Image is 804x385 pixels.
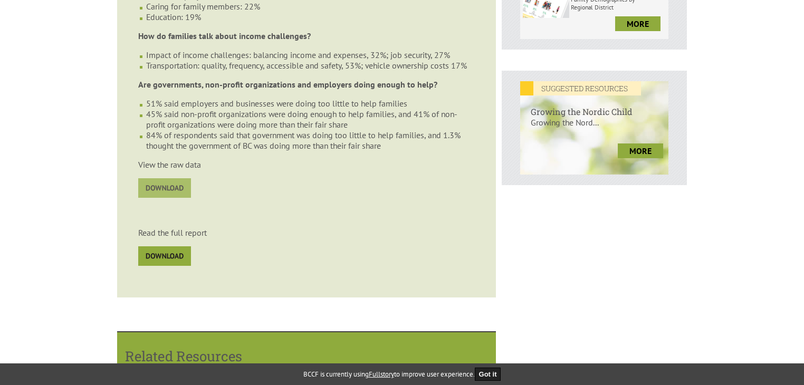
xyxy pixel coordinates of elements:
[520,117,668,138] p: Growing the Nord...
[615,16,661,31] a: more
[146,130,475,151] li: 84% of respondents said that government was doing too little to help families, and 1.3% thought t...
[146,60,475,71] li: Transportation: quality, frequency, accessible and safety, 53%; vehicle ownership costs 17%
[138,159,475,170] p: View the raw data
[125,347,488,365] h3: Related Resources
[138,227,475,238] p: Read the full report
[138,31,311,41] strong: How do families talk about income challenges?
[520,95,668,117] h6: Growing the Nordic Child
[146,98,475,109] li: 51% said employers and businesses were doing too little to help families
[146,12,475,22] li: Education: 19%
[146,1,475,12] li: Caring for family members: 22%
[618,143,663,158] a: more
[520,81,641,95] em: SUGGESTED RESOURCES
[146,50,475,60] li: Impact of income challenges: balancing income and expenses, 32%; job security, 27%
[475,368,501,381] button: Got it
[138,79,437,90] strong: Are governments, non-profit organizations and employers doing enough to help?
[369,370,394,379] a: Fullstory
[146,109,475,130] li: 45% said non-profit organizations were doing enough to help families, and 41% of non-profit organ...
